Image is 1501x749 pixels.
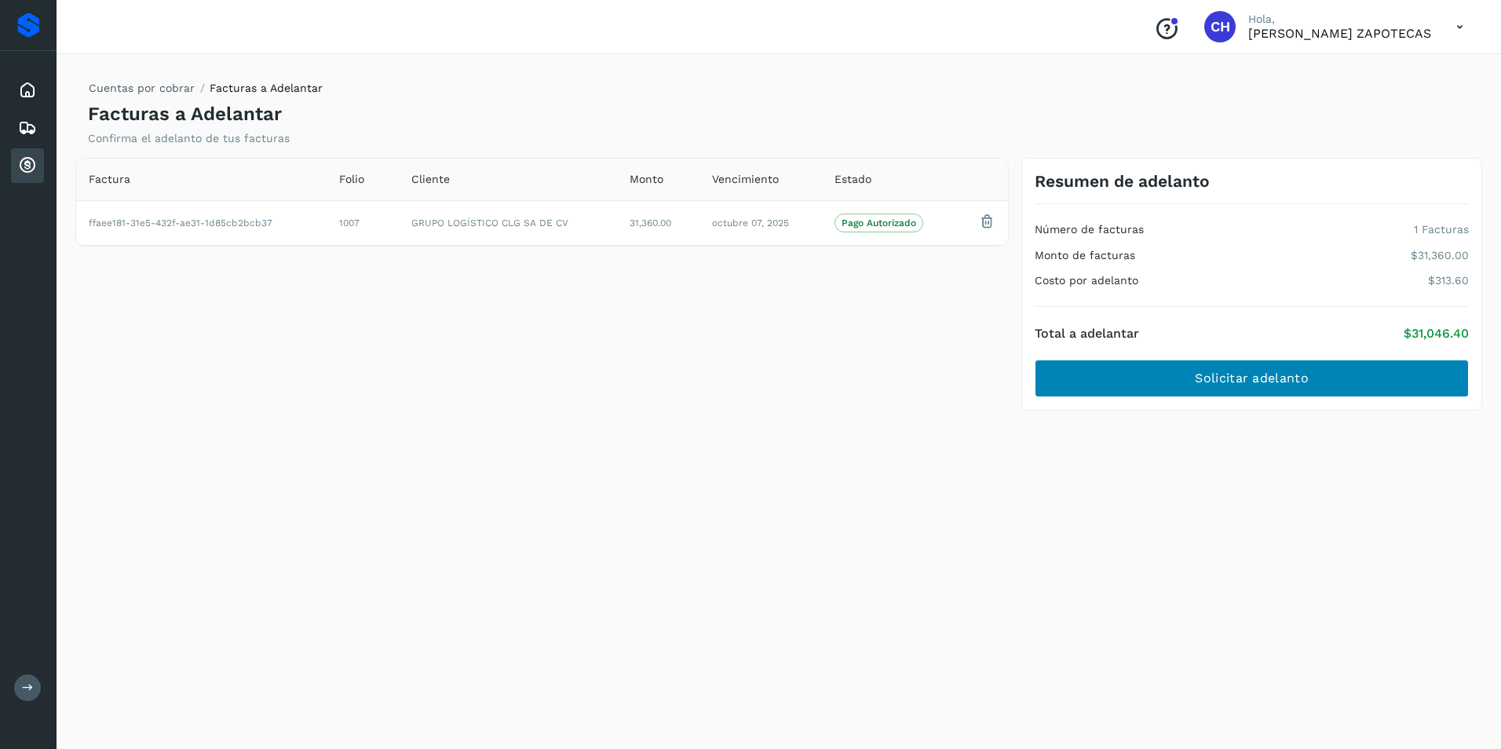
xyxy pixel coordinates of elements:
span: Facturas a Adelantar [210,82,323,94]
span: 31,360.00 [630,217,671,228]
span: Monto [630,171,663,188]
p: $313.60 [1428,274,1469,287]
p: CELSO HUITZIL ZAPOTECAS [1248,26,1431,41]
p: Pago Autorizado [842,217,916,228]
div: Cuentas por cobrar [11,148,44,183]
div: Embarques [11,111,44,145]
h4: Total a adelantar [1035,326,1139,341]
h3: Resumen de adelanto [1035,171,1210,191]
span: octubre 07, 2025 [712,217,789,228]
a: Cuentas por cobrar [89,82,195,94]
p: $31,360.00 [1411,249,1469,262]
span: Factura [89,171,130,188]
p: $31,046.40 [1404,326,1469,341]
td: GRUPO LOGÍSTICO CLG SA DE CV [399,200,618,245]
span: Solicitar adelanto [1195,370,1308,387]
td: ffaee181-31e5-432f-ae31-1d85cb2bcb37 [76,200,327,245]
p: Hola, [1248,13,1431,26]
h4: Número de facturas [1035,223,1144,236]
span: Vencimiento [712,171,779,188]
button: Solicitar adelanto [1035,360,1469,397]
span: Folio [339,171,364,188]
p: 1 Facturas [1414,223,1469,236]
h4: Monto de facturas [1035,249,1135,262]
p: Confirma el adelanto de tus facturas [88,132,290,145]
td: 1007 [327,200,398,245]
h4: Facturas a Adelantar [88,103,282,126]
h4: Costo por adelanto [1035,274,1138,287]
span: Estado [834,171,871,188]
div: Inicio [11,73,44,108]
nav: breadcrumb [88,80,323,103]
span: Cliente [411,171,450,188]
